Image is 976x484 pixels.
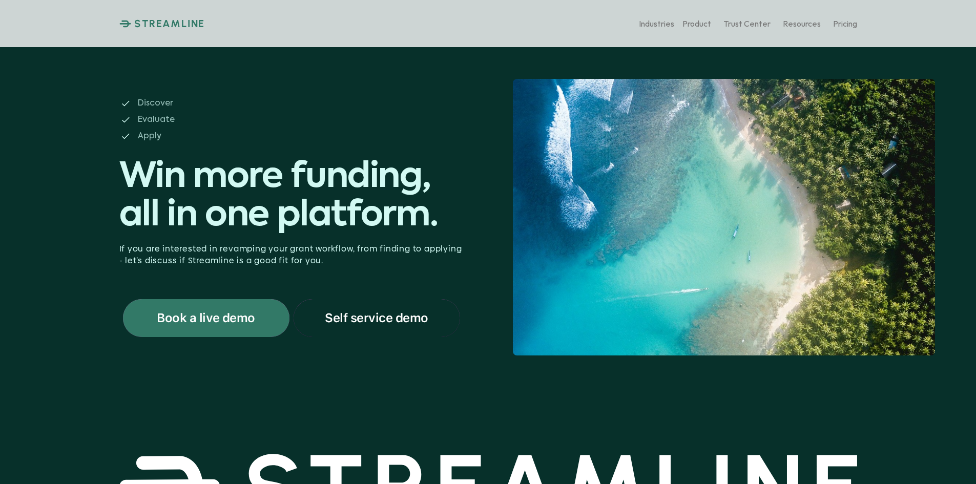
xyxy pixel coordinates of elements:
[639,18,674,28] p: Industries
[783,18,821,28] p: Resources
[138,131,290,142] p: Apply
[157,311,255,325] p: Book a live demo
[833,15,857,33] a: Pricing
[119,159,464,236] p: Win more funding, all in one platform.
[833,18,857,28] p: Pricing
[134,17,205,30] p: STREAMLINE
[138,98,290,109] p: Discover
[294,299,460,337] a: Self service demo
[119,17,205,30] a: STREAMLINE
[723,15,771,33] a: Trust Center
[138,114,290,125] p: Evaluate
[123,299,289,337] a: Book a live demo
[325,311,428,325] p: Self service demo
[723,18,771,28] p: Trust Center
[682,18,711,28] p: Product
[119,243,464,266] p: If you are interested in revamping your grant workflow, from finding to applying - let’s discuss ...
[783,15,821,33] a: Resources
